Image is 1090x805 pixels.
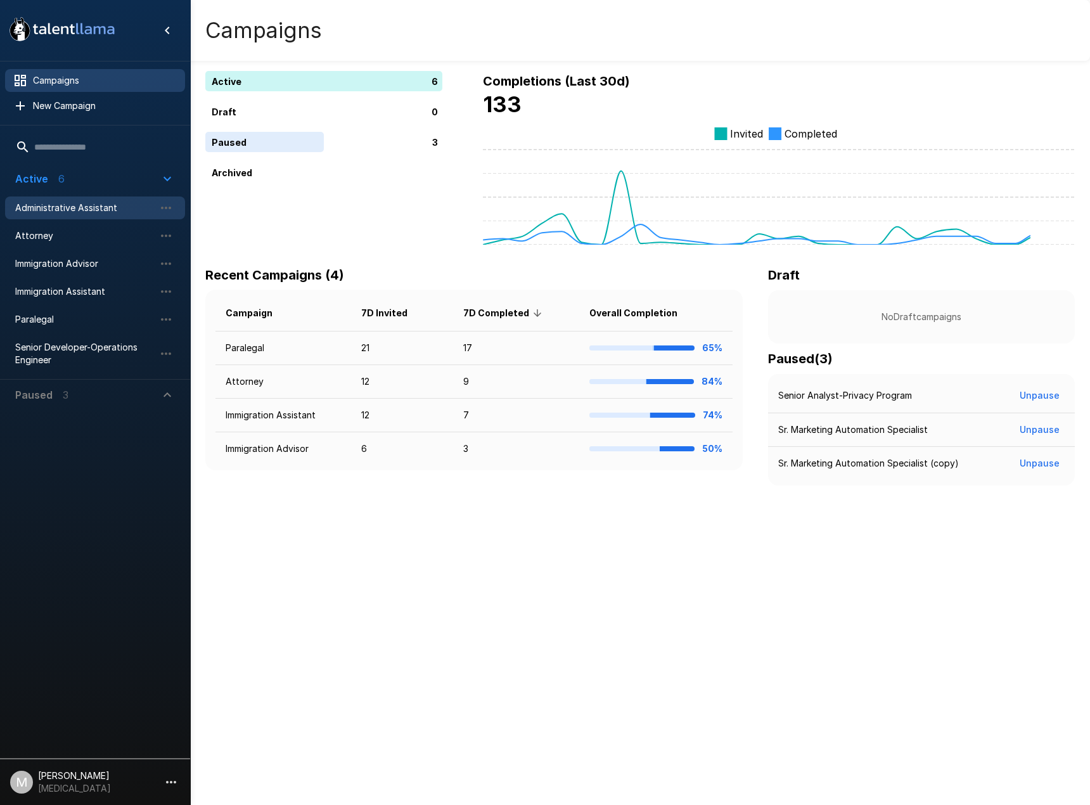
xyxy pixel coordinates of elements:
[432,75,438,88] p: 6
[453,365,579,399] td: 9
[205,267,344,283] b: Recent Campaigns (4)
[226,306,289,321] span: Campaign
[432,105,438,119] p: 0
[702,342,722,353] b: 65%
[215,399,351,432] td: Immigration Assistant
[702,376,722,387] b: 84%
[778,423,928,436] p: Sr. Marketing Automation Specialist
[768,351,833,366] b: Paused ( 3 )
[702,443,722,454] b: 50%
[453,432,579,466] td: 3
[788,311,1055,323] p: No Draft campaigns
[778,457,959,470] p: Sr. Marketing Automation Specialist (copy)
[361,306,424,321] span: 7D Invited
[1015,452,1065,475] button: Unpause
[463,306,546,321] span: 7D Completed
[453,332,579,365] td: 17
[351,399,453,432] td: 12
[205,17,322,44] h4: Campaigns
[215,365,351,399] td: Attorney
[351,365,453,399] td: 12
[483,91,522,117] b: 133
[432,136,438,149] p: 3
[215,432,351,466] td: Immigration Advisor
[703,409,722,420] b: 74%
[453,399,579,432] td: 7
[768,267,800,283] b: Draft
[215,332,351,365] td: Paralegal
[351,432,453,466] td: 6
[1015,384,1065,408] button: Unpause
[1015,418,1065,442] button: Unpause
[483,74,630,89] b: Completions (Last 30d)
[589,306,694,321] span: Overall Completion
[778,389,912,402] p: Senior Analyst-Privacy Program
[351,332,453,365] td: 21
